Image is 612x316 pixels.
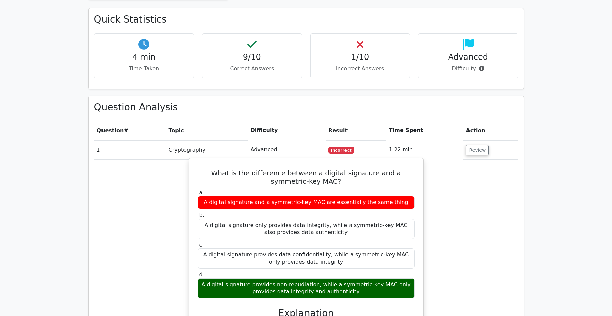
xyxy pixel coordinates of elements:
p: Time Taken [100,65,189,73]
th: Result [326,121,386,140]
p: Correct Answers [208,65,296,73]
h3: Question Analysis [94,102,518,113]
div: A digital signature provides data confidentiality, while a symmetric-key MAC only provides data i... [198,248,415,269]
h4: 9/10 [208,52,296,62]
th: Action [463,121,518,140]
td: Advanced [248,140,325,159]
h4: 1/10 [316,52,405,62]
span: Incorrect [328,147,354,153]
span: a. [199,189,204,196]
div: A digital signature only provides data integrity, while a symmetric-key MAC also provides data au... [198,219,415,239]
span: d. [199,271,204,278]
th: # [94,121,166,140]
span: b. [199,212,204,218]
th: Topic [166,121,248,140]
td: 1:22 min. [386,140,463,159]
h3: Quick Statistics [94,14,518,25]
h4: Advanced [424,52,513,62]
span: c. [199,242,204,248]
p: Difficulty [424,65,513,73]
th: Difficulty [248,121,325,140]
th: Time Spent [386,121,463,140]
div: A digital signature provides non-repudiation, while a symmetric-key MAC only provides data integr... [198,278,415,299]
p: Incorrect Answers [316,65,405,73]
div: A digital signature and a symmetric-key MAC are essentially the same thing [198,196,415,209]
h5: What is the difference between a digital signature and a symmetric-key MAC? [197,169,415,185]
button: Review [466,145,489,155]
td: Cryptography [166,140,248,159]
span: Question [97,127,124,134]
h4: 4 min [100,52,189,62]
td: 1 [94,140,166,159]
